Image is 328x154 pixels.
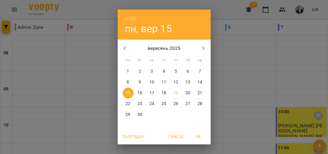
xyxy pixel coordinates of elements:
button: 5 [171,66,182,77]
p: 9 [139,79,141,85]
p: 18 [161,90,166,96]
button: 1 [123,66,134,77]
button: 17 [147,88,158,98]
button: 4 [159,66,170,77]
span: сб [183,57,194,63]
button: 28 [195,98,206,109]
span: Cancel [168,133,184,140]
p: 22 [125,101,130,107]
p: 20 [185,90,190,96]
p: 15 [125,90,130,96]
button: 12 [171,77,182,88]
p: 3 [151,68,153,74]
button: 10 [147,77,158,88]
span: вт [135,57,146,63]
p: 28 [197,101,202,107]
p: 21 [197,90,202,96]
button: 2025 [125,14,136,23]
button: 26 [171,98,182,109]
button: OK [189,131,208,142]
p: 10 [149,79,154,85]
p: 4 [163,68,165,74]
p: 7 [199,68,201,74]
button: 19 [171,88,182,98]
button: 11 [159,77,170,88]
p: 26 [173,101,178,107]
button: 29 [123,109,134,120]
button: 16 [135,88,146,98]
button: 20 [183,88,194,98]
button: 15 [123,88,134,98]
p: 12 [173,79,178,85]
button: 3 [147,66,158,77]
span: Сьогодні [122,133,144,140]
p: 2 [139,68,141,74]
button: 7 [195,66,206,77]
p: 11 [161,79,166,85]
p: 16 [137,90,142,96]
button: 23 [135,98,146,109]
button: 25 [159,98,170,109]
p: 13 [185,79,190,85]
p: 6 [187,68,189,74]
span: пт [171,57,182,63]
p: вересень 2025 [132,45,196,52]
button: 30 [135,109,146,120]
button: 2 [135,66,146,77]
p: 1 [127,68,129,74]
button: Cancel [165,131,186,142]
button: 22 [123,98,134,109]
button: 8 [123,77,134,88]
span: ср [147,57,158,63]
p: 27 [185,101,190,107]
button: 24 [147,98,158,109]
button: 13 [183,77,194,88]
span: OK [191,133,206,140]
button: 9 [135,77,146,88]
p: 29 [125,112,130,118]
p: 17 [149,90,154,96]
span: нд [195,57,206,63]
button: пн, вер 15 [125,23,172,35]
p: 8 [127,79,129,85]
p: 30 [137,112,142,118]
p: 5 [175,68,177,74]
button: 18 [159,88,170,98]
button: 21 [195,88,206,98]
p: 24 [149,101,154,107]
button: Сьогодні [120,131,146,142]
span: чт [159,57,170,63]
p: 25 [161,101,166,107]
button: 14 [195,77,206,88]
p: 23 [137,101,142,107]
button: 27 [183,98,194,109]
button: 6 [183,66,194,77]
p: 14 [197,79,202,85]
p: 19 [173,90,178,96]
span: пн [123,57,134,63]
